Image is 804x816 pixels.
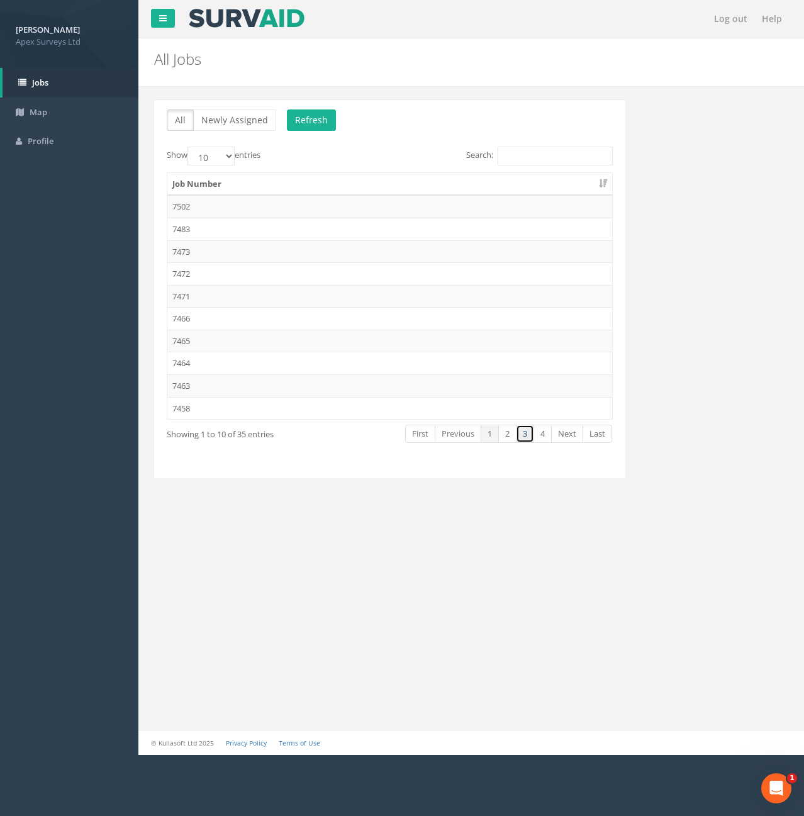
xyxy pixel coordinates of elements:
[583,425,612,443] a: Last
[167,397,612,420] td: 7458
[193,109,276,131] button: Newly Assigned
[551,425,583,443] a: Next
[16,21,123,47] a: [PERSON_NAME] Apex Surveys Ltd
[466,147,613,165] label: Search:
[154,51,679,67] h2: All Jobs
[187,147,235,165] select: Showentries
[28,135,53,147] span: Profile
[435,425,481,443] a: Previous
[405,425,435,443] a: First
[151,739,214,747] small: © Kullasoft Ltd 2025
[30,106,47,118] span: Map
[32,77,48,88] span: Jobs
[167,218,612,240] td: 7483
[279,739,320,747] a: Terms of Use
[226,739,267,747] a: Privacy Policy
[3,68,138,98] a: Jobs
[287,109,336,131] button: Refresh
[167,262,612,285] td: 7472
[498,425,516,443] a: 2
[167,423,342,440] div: Showing 1 to 10 of 35 entries
[167,173,612,196] th: Job Number: activate to sort column ascending
[533,425,552,443] a: 4
[787,773,797,783] span: 1
[498,147,613,165] input: Search:
[167,285,612,308] td: 7471
[167,352,612,374] td: 7464
[516,425,534,443] a: 3
[167,195,612,218] td: 7502
[167,109,194,131] button: All
[167,307,612,330] td: 7466
[167,330,612,352] td: 7465
[16,24,80,35] strong: [PERSON_NAME]
[167,147,260,165] label: Show entries
[481,425,499,443] a: 1
[167,240,612,263] td: 7473
[16,36,123,48] span: Apex Surveys Ltd
[167,374,612,397] td: 7463
[761,773,791,803] iframe: Intercom live chat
